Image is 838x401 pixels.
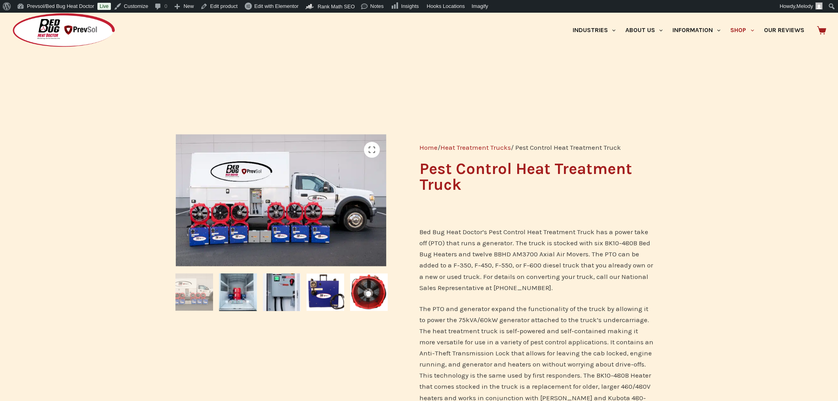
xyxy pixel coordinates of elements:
[568,13,620,48] a: Industries
[318,4,355,10] span: Rank Math SEO
[759,13,809,48] a: Our Reviews
[796,3,813,9] span: Melody
[419,161,654,193] h1: Pest Control Heat Treatment Truck
[254,3,299,9] span: Edit with Elementor
[12,13,116,48] img: Prevsol/Bed Bug Heat Doctor
[307,273,344,311] img: BK10-480B Bed Bug Heater with 480-volt power cord, 6 included in package
[419,142,654,153] nav: Breadcrumb
[219,273,257,311] img: Interior of the pest control heat treatment truck showing fans and bed bug heaters
[620,13,667,48] a: About Us
[175,273,213,311] img: pest control heat treatment truck by bed bug heat doctor has 6 480-volt heaters and 12 axial fans
[440,143,511,151] a: Heat Treatment Trucks
[668,13,726,48] a: Information
[364,142,380,158] a: View full-screen image gallery
[401,3,419,9] span: Insights
[726,13,759,48] a: Shop
[97,3,111,10] a: Live
[419,143,438,151] a: Home
[419,226,654,293] p: Bed Bug Heat Doctor’s Pest Control Heat Treatment Truck has a power take off (PTO) that runs a ge...
[568,13,809,48] nav: Primary
[263,273,301,311] img: Power Distribution Panel on the pest control heat treatment Truck
[350,273,388,311] img: AM3700 High Temperature Axial Air Mover for bed bug heat treatment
